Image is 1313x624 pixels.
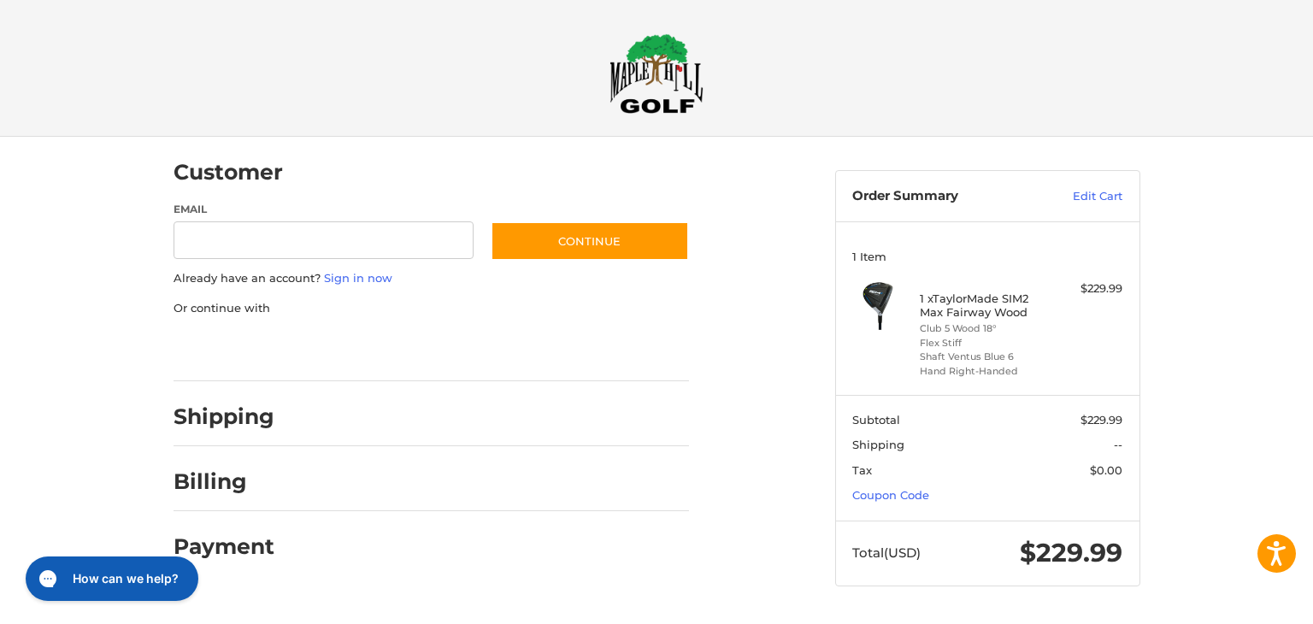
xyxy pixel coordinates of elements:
h3: 1 Item [852,250,1122,263]
li: Flex Stiff [920,336,1051,350]
h2: Customer [174,159,283,185]
button: Continue [491,221,689,261]
iframe: PayPal-paylater [313,333,441,364]
h4: 1 x TaylorMade SIM2 Max Fairway Wood [920,291,1051,320]
a: Sign in now [324,271,392,285]
a: Coupon Code [852,488,929,502]
a: Edit Cart [1036,188,1122,205]
span: Subtotal [852,413,900,427]
h2: Payment [174,533,274,560]
iframe: Gorgias live chat messenger [17,550,203,607]
h3: Order Summary [852,188,1036,205]
p: Or continue with [174,300,689,317]
li: Shaft Ventus Blue 6 [920,350,1051,364]
h2: Billing [174,468,274,495]
label: Email [174,202,474,217]
span: -- [1114,438,1122,451]
span: Shipping [852,438,904,451]
span: $229.99 [1080,413,1122,427]
iframe: PayPal-venmo [457,333,586,364]
span: $0.00 [1090,463,1122,477]
div: $229.99 [1055,280,1122,297]
span: $229.99 [1020,537,1122,568]
iframe: PayPal-paypal [168,333,296,364]
span: Tax [852,463,872,477]
p: Already have an account? [174,270,689,287]
h2: Shipping [174,403,274,430]
li: Club 5 Wood 18° [920,321,1051,336]
li: Hand Right-Handed [920,364,1051,379]
img: Maple Hill Golf [609,33,704,114]
iframe: Google Customer Reviews [1172,578,1313,624]
span: Total (USD) [852,545,921,561]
